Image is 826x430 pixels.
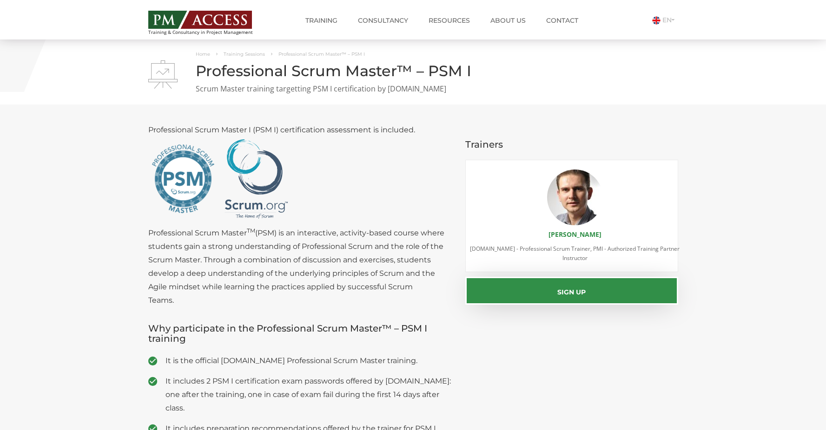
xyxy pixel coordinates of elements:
[148,8,271,35] a: Training & Consultancy in Project Management
[247,227,255,234] sup: TM
[196,51,210,57] a: Home
[148,323,452,344] h3: Why participate in the Professional Scrum Master™ – PSM I training
[165,354,452,367] span: It is the official [DOMAIN_NAME] Professional Scrum Master training.
[148,60,178,89] img: Professional Scrum Master™ – PSM I
[548,230,601,239] a: [PERSON_NAME]
[465,277,678,305] button: Sign up
[165,374,452,415] span: It includes 2 PSM I certification exam passwords offered by [DOMAIN_NAME]: one after the training...
[148,84,678,94] p: Scrum Master training targetting PSM I certification by [DOMAIN_NAME]
[148,226,452,307] p: Professional Scrum Master (PSM) is an interactive, activity-based course where students gain a st...
[298,11,344,30] a: Training
[470,245,680,262] span: [DOMAIN_NAME] - Professional Scrum Trainer, PMI - Authorized Training Partner Instructor
[278,51,365,57] span: Professional Scrum Master™ – PSM I
[652,16,678,24] a: EN
[224,51,265,57] a: Training Sessions
[652,16,661,25] img: Engleza
[148,123,452,222] p: Professional Scrum Master I (PSM I) certification assessment is included.
[539,11,585,30] a: Contact
[148,11,252,29] img: PM ACCESS - Echipa traineri si consultanti certificati PMP: Narciss Popescu, Mihai Olaru, Monica ...
[148,30,271,35] span: Training & Consultancy in Project Management
[465,139,678,150] h3: Trainers
[148,63,678,79] h1: Professional Scrum Master™ – PSM I
[483,11,533,30] a: About us
[422,11,477,30] a: Resources
[351,11,415,30] a: Consultancy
